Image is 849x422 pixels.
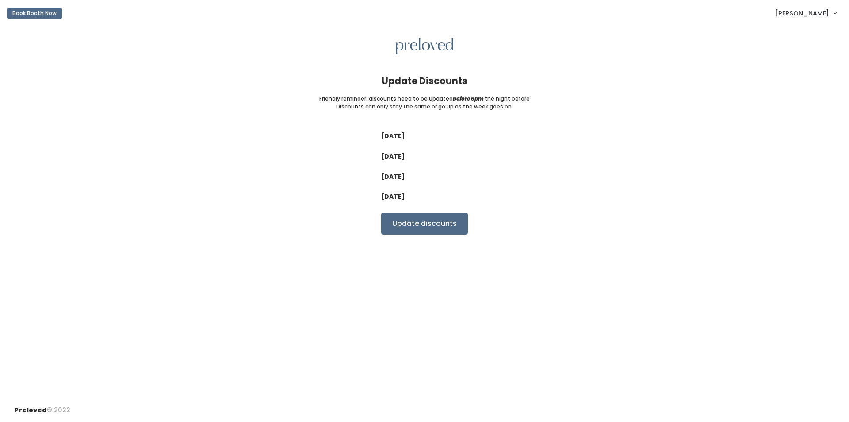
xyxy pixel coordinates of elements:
h4: Update Discounts [382,76,467,86]
a: Book Booth Now [7,4,62,23]
div: © 2022 [14,399,70,415]
small: Discounts can only stay the same or go up as the week goes on. [336,103,513,111]
span: [PERSON_NAME] [775,8,829,18]
i: before 6pm [453,95,484,102]
label: [DATE] [381,132,405,141]
img: preloved logo [396,38,453,55]
span: Preloved [14,406,47,414]
button: Book Booth Now [7,8,62,19]
label: [DATE] [381,172,405,182]
a: [PERSON_NAME] [766,4,845,23]
input: Update discounts [381,213,468,235]
small: Friendly reminder, discounts need to be updated the night before [319,95,530,103]
label: [DATE] [381,192,405,201]
label: [DATE] [381,152,405,161]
